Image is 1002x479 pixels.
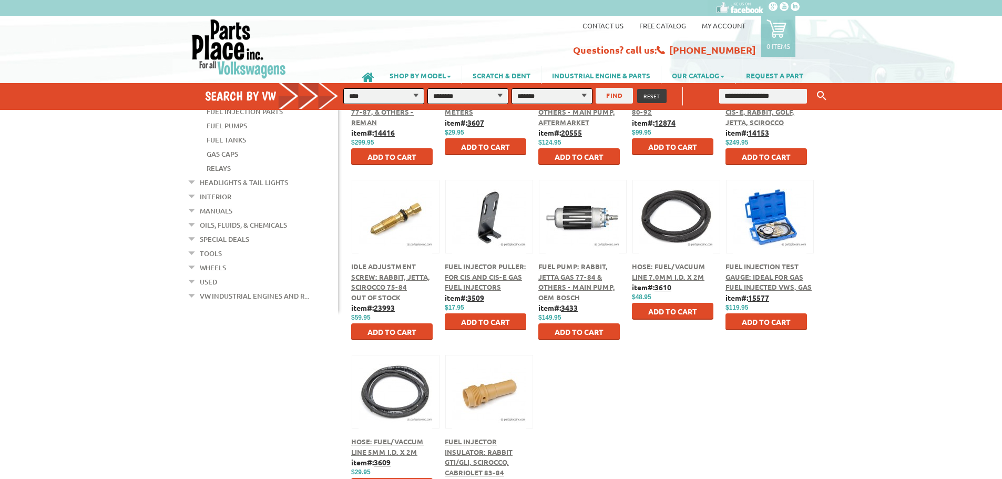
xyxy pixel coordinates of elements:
a: REQUEST A PART [735,66,814,84]
b: item#: [445,118,484,127]
button: Add to Cart [351,148,433,165]
span: Add to Cart [367,152,416,161]
a: Fuel Injector Puller: for CIS and CIS-E Gas Fuel Injectors [445,262,526,291]
span: $29.95 [351,468,371,476]
u: 12874 [655,118,676,127]
a: SHOP BY MODEL [379,66,462,84]
a: Fuel Pressure Accumulator: CIS or CIS-E, Rabbit, Golf, Jetta, Scirocco [725,87,804,127]
a: Manuals [200,204,232,218]
b: item#: [351,303,395,312]
span: $59.95 [351,314,371,321]
button: RESET [637,89,667,103]
a: Tools [200,247,222,260]
a: Wheels [200,261,226,274]
a: SCRATCH & DENT [462,66,541,84]
a: 0 items [761,16,795,57]
b: item#: [725,293,769,302]
b: item#: [351,457,391,467]
u: 3509 [467,293,484,302]
a: My Account [702,21,745,30]
button: Add to Cart [538,323,620,340]
b: item#: [632,282,671,292]
span: Add to Cart [742,152,791,161]
a: Fuel Tanks [207,133,246,147]
b: item#: [725,128,769,137]
a: Interior [200,190,231,203]
span: Add to Cart [648,307,697,316]
a: Special Deals [200,232,249,246]
a: Fuel Injection Parts [207,105,283,118]
b: item#: [538,128,582,137]
u: 3607 [467,118,484,127]
a: VW Industrial Engines and R... [200,289,309,303]
span: Out of stock [351,293,401,302]
a: Idle Adjustment Screw: Rabbit, Jetta, Scirocco 75-84 [351,262,430,291]
b: item#: [538,303,578,312]
u: 3609 [374,457,391,467]
a: Used [200,275,217,289]
span: $99.95 [632,129,651,136]
a: Fuel Pump: Rabbit, Jetta Gas 77-84 & Many Others - Main Pump, Aftermarket [538,87,625,127]
u: 23993 [374,303,395,312]
span: $17.95 [445,304,464,311]
span: $299.95 [351,139,374,146]
a: Relays [207,161,231,175]
p: 0 items [766,42,790,50]
span: $149.95 [538,314,561,321]
span: $119.95 [725,304,748,311]
a: Fuel Injection Test Gauge: Ideal for Gas Fuel Injected VWs, Gas [725,262,812,291]
a: Gas Caps [207,147,238,161]
u: 14153 [748,128,769,137]
span: $124.95 [538,139,561,146]
button: Add to Cart [725,148,807,165]
button: Add to Cart [445,138,526,155]
span: Add to Cart [555,152,604,161]
button: Add to Cart [445,313,526,330]
span: Add to Cart [367,327,416,337]
h4: Search by VW [205,88,349,104]
u: 20555 [561,128,582,137]
button: Add to Cart [725,313,807,330]
button: FIND [596,88,633,104]
button: Add to Cart [351,323,433,340]
span: Add to Cart [555,327,604,337]
span: Fuel Pump: Rabbit, Jetta Gas 77-84 & Others - Main Pump, OEM Bosch [538,262,615,302]
a: Hose: Fuel/Vaccum Line 5mm I.D. x 2m [351,437,424,456]
a: Contact us [582,21,623,30]
span: Add to Cart [461,317,510,327]
span: Add to Cart [742,317,791,327]
span: $29.95 [445,129,464,136]
a: Fuel Pumps [207,119,247,133]
b: item#: [445,293,484,302]
button: Add to Cart [538,148,620,165]
span: $249.95 [725,139,748,146]
button: Keyword Search [814,87,830,105]
span: Add to Cart [648,142,697,151]
a: Headlights & Tail Lights [200,176,288,189]
button: Add to Cart [632,303,713,320]
a: Free Catalog [639,21,686,30]
u: 14416 [374,128,395,137]
u: 3433 [561,303,578,312]
button: Add to Cart [632,138,713,155]
img: Parts Place Inc! [191,18,287,79]
a: Hose: Fuel/Vacuum Line 7.0mm I.D. x 2m [632,262,706,281]
u: 3610 [655,282,671,292]
a: INDUSTRIAL ENGINE & PARTS [541,66,661,84]
a: Fuel Injector Insulator: Rabbit GTI/GLI, Scirocco, Cabriolet 83-84 [445,437,513,477]
a: Warm Up Regulator: Rabbit, Jetta, Scirocco 77-87, & Others - Reman [351,87,438,127]
a: OUR CATALOG [661,66,735,84]
b: item#: [632,118,676,127]
span: Add to Cart [461,142,510,151]
a: Oils, Fluids, & Chemicals [200,218,287,232]
u: 15577 [748,293,769,302]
